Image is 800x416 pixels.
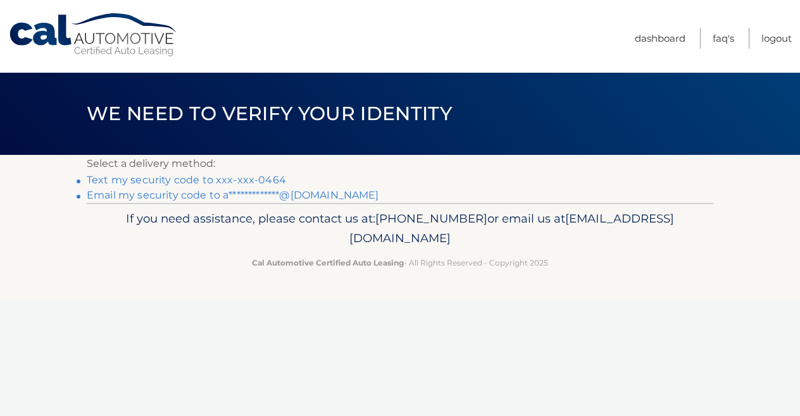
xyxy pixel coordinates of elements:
a: Text my security code to xxx-xxx-0464 [87,174,286,186]
a: Cal Automotive [8,13,179,58]
span: [PHONE_NUMBER] [375,211,487,226]
p: - All Rights Reserved - Copyright 2025 [95,256,705,269]
p: Select a delivery method: [87,155,713,173]
span: We need to verify your identity [87,102,452,125]
p: If you need assistance, please contact us at: or email us at [95,209,705,249]
a: Logout [761,28,792,49]
a: FAQ's [713,28,734,49]
strong: Cal Automotive Certified Auto Leasing [252,258,404,267]
a: Dashboard [635,28,685,49]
